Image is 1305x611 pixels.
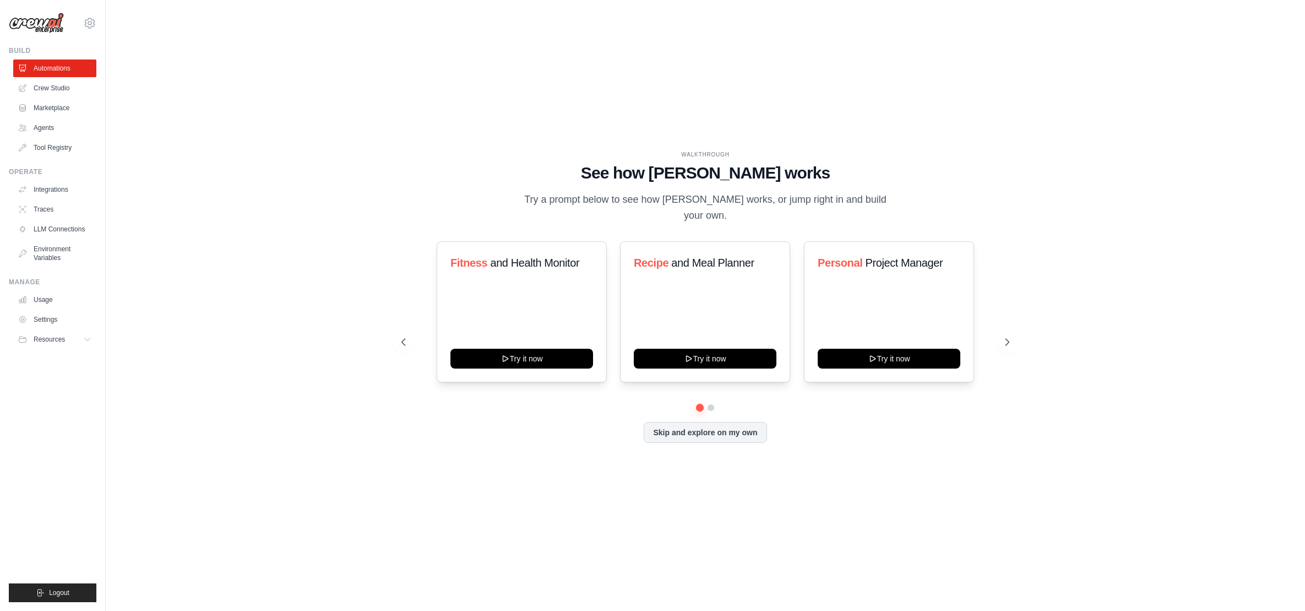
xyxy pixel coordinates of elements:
a: Agents [13,119,96,137]
span: and Health Monitor [490,257,579,269]
div: Build [9,46,96,55]
h1: See how [PERSON_NAME] works [401,163,1009,183]
button: Resources [13,331,96,348]
div: WALKTHROUGH [401,150,1009,159]
span: Personal [818,257,862,269]
a: Marketplace [13,99,96,117]
span: Resources [34,335,65,344]
a: Automations [13,60,96,77]
button: Skip and explore on my own [644,422,766,443]
button: Logout [9,583,96,602]
a: Environment Variables [13,240,96,267]
span: and Meal Planner [672,257,754,269]
button: Try it now [450,349,593,369]
button: Try it now [818,349,960,369]
a: Usage [13,291,96,309]
p: Try a prompt below to see how [PERSON_NAME] works, or jump right in and build your own. [520,192,890,224]
img: Logo [9,13,64,34]
a: Crew Studio [13,79,96,97]
a: Traces [13,201,96,218]
span: Fitness [450,257,487,269]
a: LLM Connections [13,220,96,238]
a: Integrations [13,181,96,198]
div: Manage [9,278,96,286]
button: Try it now [634,349,776,369]
span: Recipe [634,257,668,269]
div: Operate [9,167,96,176]
a: Settings [13,311,96,328]
span: Logout [49,588,69,597]
a: Tool Registry [13,139,96,156]
span: Project Manager [865,257,943,269]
